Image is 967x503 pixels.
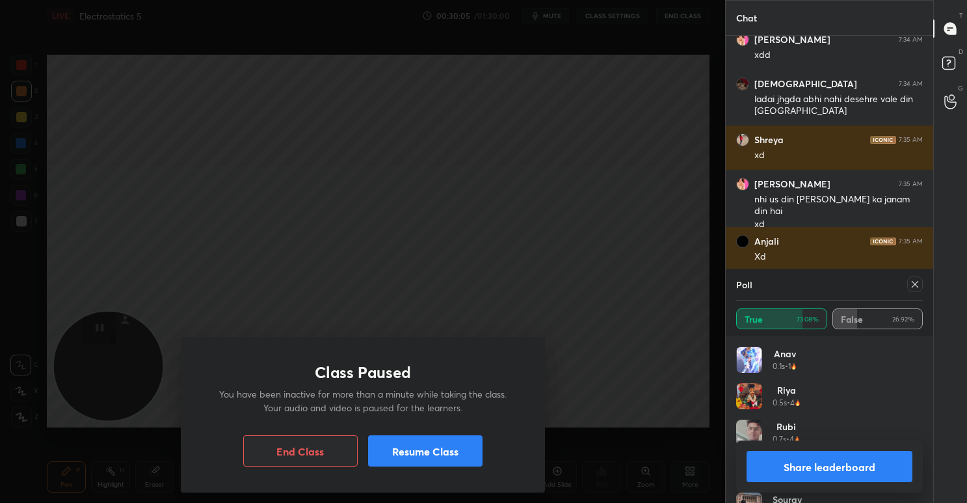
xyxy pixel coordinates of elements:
button: Share leaderboard [747,451,912,482]
img: streak-poll-icon.44701ccd.svg [791,363,797,370]
h4: Anav [773,347,797,360]
div: Xd [754,251,923,264]
div: ladai jhgda abhi nahi desehre vale din [GEOGRAPHIC_DATA] [754,93,923,118]
img: streak-poll-icon.44701ccd.svg [794,436,800,442]
button: End Class [243,435,358,467]
div: grid [736,347,923,503]
p: G [958,83,963,93]
button: Resume Class [368,435,483,467]
h6: [DEMOGRAPHIC_DATA] [754,78,857,90]
h6: Shreya [754,134,784,146]
p: T [959,10,963,20]
h5: 0.7s [773,433,786,445]
div: xdd [754,49,923,62]
h1: Class Paused [315,363,411,382]
div: 7:34 AM [899,36,923,44]
img: 3 [736,235,749,248]
p: Chat [726,1,767,35]
div: grid [726,36,933,404]
h5: • [786,433,789,445]
img: 1f3b757abf004c6eb6b683919a65b953.jpg [736,420,762,446]
h5: 0.5s [773,397,787,409]
img: 9a4fcae35e3d435a81bd3a42a155343f.jpg [736,133,749,146]
img: 73b12b89835e4886ab764041a649bba7.jpg [736,77,749,90]
h6: [PERSON_NAME] [754,178,830,190]
p: You have been inactive for more than a minute while taking the class. Your audio and video is pau... [212,387,514,415]
h5: • [785,360,788,372]
h4: Rubi [773,420,800,433]
img: d48855e8e01d482e8e0b08fdec47059d.jpg [736,383,762,409]
img: 4864d15eef854d4fab672f35db003413.jpg [736,347,762,373]
div: xd [754,149,923,162]
img: 5d177d4d385042bd9dd0e18a1f053975.jpg [736,178,749,191]
img: streak-poll-icon.44701ccd.svg [795,400,801,406]
img: iconic-dark.1390631f.png [870,136,896,144]
div: 7:35 AM [899,238,923,245]
div: 7:34 AM [899,80,923,88]
div: 7:35 AM [899,180,923,188]
div: 7:35 AM [899,136,923,144]
h4: Poll [736,278,752,292]
h5: • [787,397,790,409]
h5: 1 [788,360,791,372]
div: xd [754,218,923,231]
div: nhi us din [PERSON_NAME] ka janam din hai [754,193,923,218]
h6: [PERSON_NAME] [754,34,830,46]
img: 5d177d4d385042bd9dd0e18a1f053975.jpg [736,33,749,46]
h4: Riya [773,383,801,397]
p: D [959,47,963,57]
h6: Anjali [754,236,779,247]
h5: 0.1s [773,360,785,372]
img: iconic-dark.1390631f.png [870,238,896,245]
h5: 4 [790,397,795,409]
h5: 4 [789,433,794,445]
